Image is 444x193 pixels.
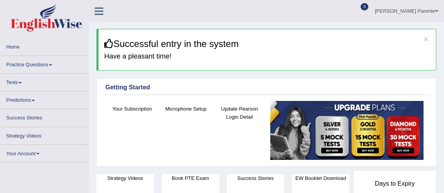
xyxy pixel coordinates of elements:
[0,109,88,124] a: Success Stories
[0,145,88,160] a: Your Account
[163,105,209,113] h4: Microphone Setup
[292,174,349,182] h4: EW Booklet Download
[217,105,263,121] h4: Update Pearson Login Detail
[0,74,88,89] a: Tests
[0,38,88,53] a: Home
[162,174,219,182] h4: Book PTE Exam
[0,56,88,71] a: Practice Questions
[109,105,155,113] h4: Your Subscription
[270,101,424,160] img: small5.jpg
[361,3,368,10] span: 0
[104,53,430,60] h4: Have a pleasant time!
[0,127,88,142] a: Strategy Videos
[424,35,428,43] button: ×
[104,39,430,49] h3: Successful entry in the system
[105,83,427,92] div: Getting Started
[227,174,285,182] h4: Success Stories
[0,91,88,106] a: Predictions
[362,180,427,187] h4: Days to Expiry
[97,174,154,182] h4: Strategy Videos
